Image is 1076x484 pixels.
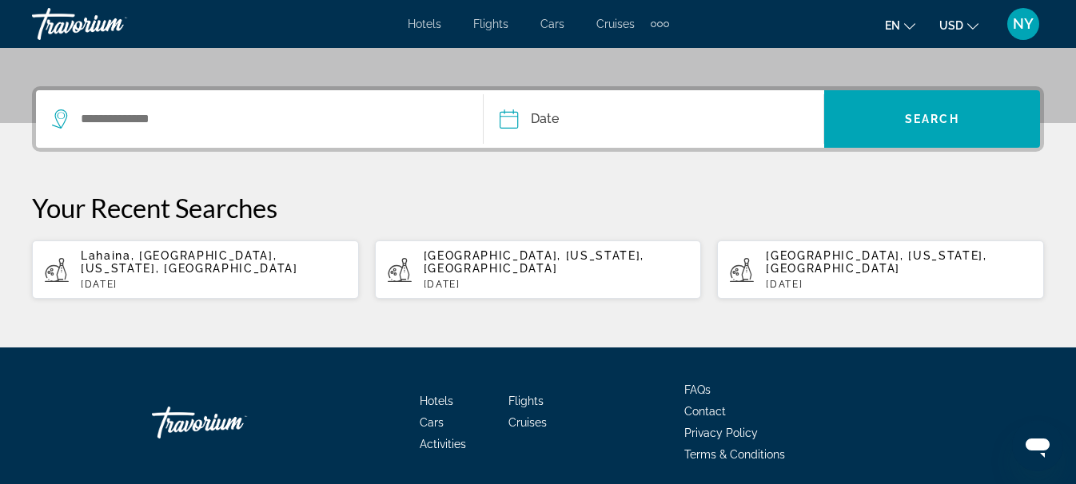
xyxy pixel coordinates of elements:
[420,438,466,450] a: Activities
[32,240,359,300] button: Lahaina, [GEOGRAPHIC_DATA], [US_STATE], [GEOGRAPHIC_DATA][DATE]
[684,383,711,396] a: FAQs
[32,192,1044,224] p: Your Recent Searches
[905,113,959,125] span: Search
[824,90,1040,148] button: Search
[885,14,915,37] button: Change language
[508,395,544,407] a: Flights
[766,249,986,275] span: [GEOGRAPHIC_DATA], [US_STATE], [GEOGRAPHIC_DATA]
[684,448,785,461] a: Terms & Conditions
[684,426,758,439] a: Privacy Policy
[420,416,444,429] a: Cars
[473,18,508,30] a: Flights
[651,11,669,37] button: Extra navigation items
[684,405,726,418] a: Contact
[596,18,635,30] a: Cruises
[508,416,547,429] a: Cruises
[717,240,1044,300] button: [GEOGRAPHIC_DATA], [US_STATE], [GEOGRAPHIC_DATA][DATE]
[36,90,1040,148] div: Search widget
[408,18,441,30] a: Hotels
[500,90,823,148] button: Date
[81,249,298,275] span: Lahaina, [GEOGRAPHIC_DATA], [US_STATE], [GEOGRAPHIC_DATA]
[424,249,644,275] span: [GEOGRAPHIC_DATA], [US_STATE], [GEOGRAPHIC_DATA]
[152,399,312,446] a: Travorium
[1012,420,1063,471] iframe: Button to launch messaging window
[540,18,564,30] a: Cars
[81,279,346,290] p: [DATE]
[939,14,978,37] button: Change currency
[32,3,192,45] a: Travorium
[766,279,1031,290] p: [DATE]
[375,240,702,300] button: [GEOGRAPHIC_DATA], [US_STATE], [GEOGRAPHIC_DATA][DATE]
[1002,7,1044,41] button: User Menu
[939,19,963,32] span: USD
[885,19,900,32] span: en
[424,279,689,290] p: [DATE]
[1013,16,1034,32] span: NY
[420,395,453,407] a: Hotels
